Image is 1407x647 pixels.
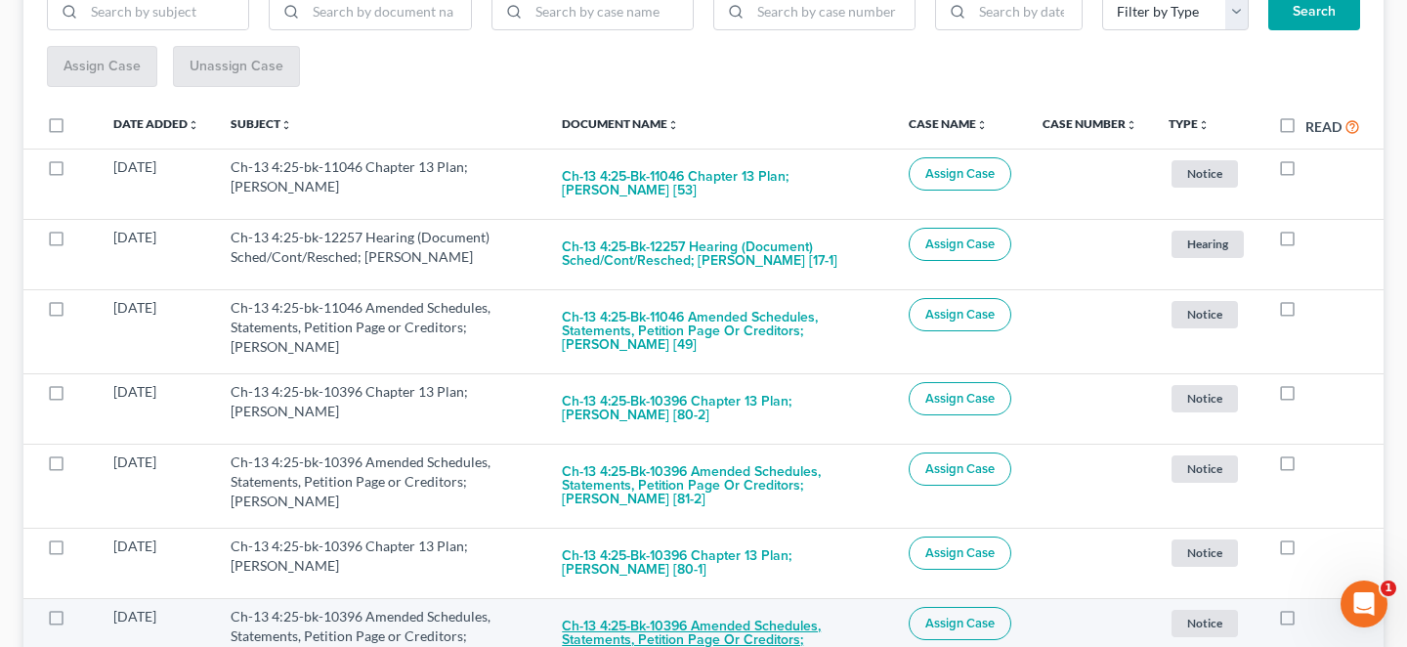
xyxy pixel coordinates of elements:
button: Assign Case [909,537,1011,570]
span: Assign Case [925,616,995,631]
td: [DATE] [98,373,215,444]
span: Notice [1172,301,1238,327]
td: [DATE] [98,528,215,598]
iframe: Intercom live chat [1341,581,1387,627]
span: Assign Case [925,461,995,477]
td: Ch-13 4:25-bk-10396 Chapter 13 Plan; [PERSON_NAME] [215,528,546,598]
a: Document Nameunfold_more [562,116,679,131]
td: Ch-13 4:25-bk-11046 Chapter 13 Plan; [PERSON_NAME] [215,149,546,219]
td: Ch-13 4:25-bk-10396 Amended Schedules, Statements, Petition Page or Creditors; [PERSON_NAME] [215,444,546,528]
button: Ch-13 4:25-bk-10396 Chapter 13 Plan; [PERSON_NAME] [80-1] [562,537,877,589]
span: Assign Case [925,545,995,561]
button: Ch-13 4:25-bk-12257 Hearing (Document) Sched/Cont/Resched; [PERSON_NAME] [17-1] [562,228,877,280]
button: Ch-13 4:25-bk-11046 Amended Schedules, Statements, Petition Page or Creditors; [PERSON_NAME] [49] [562,298,877,365]
a: Notice [1169,157,1247,190]
button: Ch-13 4:25-bk-10396 Chapter 13 Plan; [PERSON_NAME] [80-2] [562,382,877,435]
i: unfold_more [1126,119,1137,131]
td: Ch-13 4:25-bk-10396 Chapter 13 Plan; [PERSON_NAME] [215,373,546,444]
td: [DATE] [98,444,215,528]
span: Notice [1172,385,1238,411]
button: Assign Case [909,382,1011,415]
button: Ch-13 4:25-bk-11046 Chapter 13 Plan; [PERSON_NAME] [53] [562,157,877,210]
button: Assign Case [909,298,1011,331]
i: unfold_more [667,119,679,131]
span: Notice [1172,455,1238,482]
a: Notice [1169,453,1247,485]
span: 1 [1381,581,1396,596]
button: Assign Case [909,228,1011,261]
span: Notice [1172,160,1238,187]
button: Assign Case [909,453,1011,486]
a: Notice [1169,537,1247,569]
button: Ch-13 4:25-bk-10396 Amended Schedules, Statements, Petition Page or Creditors; [PERSON_NAME] [81-2] [562,453,877,519]
a: Notice [1169,298,1247,330]
a: Case Nameunfold_more [909,116,988,131]
a: Date Addedunfold_more [113,116,199,131]
span: Assign Case [925,391,995,407]
td: [DATE] [98,289,215,373]
i: unfold_more [188,119,199,131]
td: [DATE] [98,219,215,289]
label: Read [1305,116,1342,137]
button: Assign Case [909,157,1011,191]
a: Hearing [1169,228,1247,260]
td: [DATE] [98,149,215,219]
i: unfold_more [976,119,988,131]
i: unfold_more [1198,119,1210,131]
td: Ch-13 4:25-bk-11046 Amended Schedules, Statements, Petition Page or Creditors; [PERSON_NAME] [215,289,546,373]
a: Subjectunfold_more [231,116,292,131]
td: Ch-13 4:25-bk-12257 Hearing (Document) Sched/Cont/Resched; [PERSON_NAME] [215,219,546,289]
i: unfold_more [280,119,292,131]
a: Notice [1169,607,1247,639]
span: Notice [1172,610,1238,636]
span: Assign Case [925,166,995,182]
a: Notice [1169,382,1247,414]
span: Assign Case [925,237,995,252]
button: Assign Case [909,607,1011,640]
span: Hearing [1172,231,1244,257]
a: Typeunfold_more [1169,116,1210,131]
span: Notice [1172,539,1238,566]
a: Case Numberunfold_more [1043,116,1137,131]
span: Assign Case [925,307,995,323]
